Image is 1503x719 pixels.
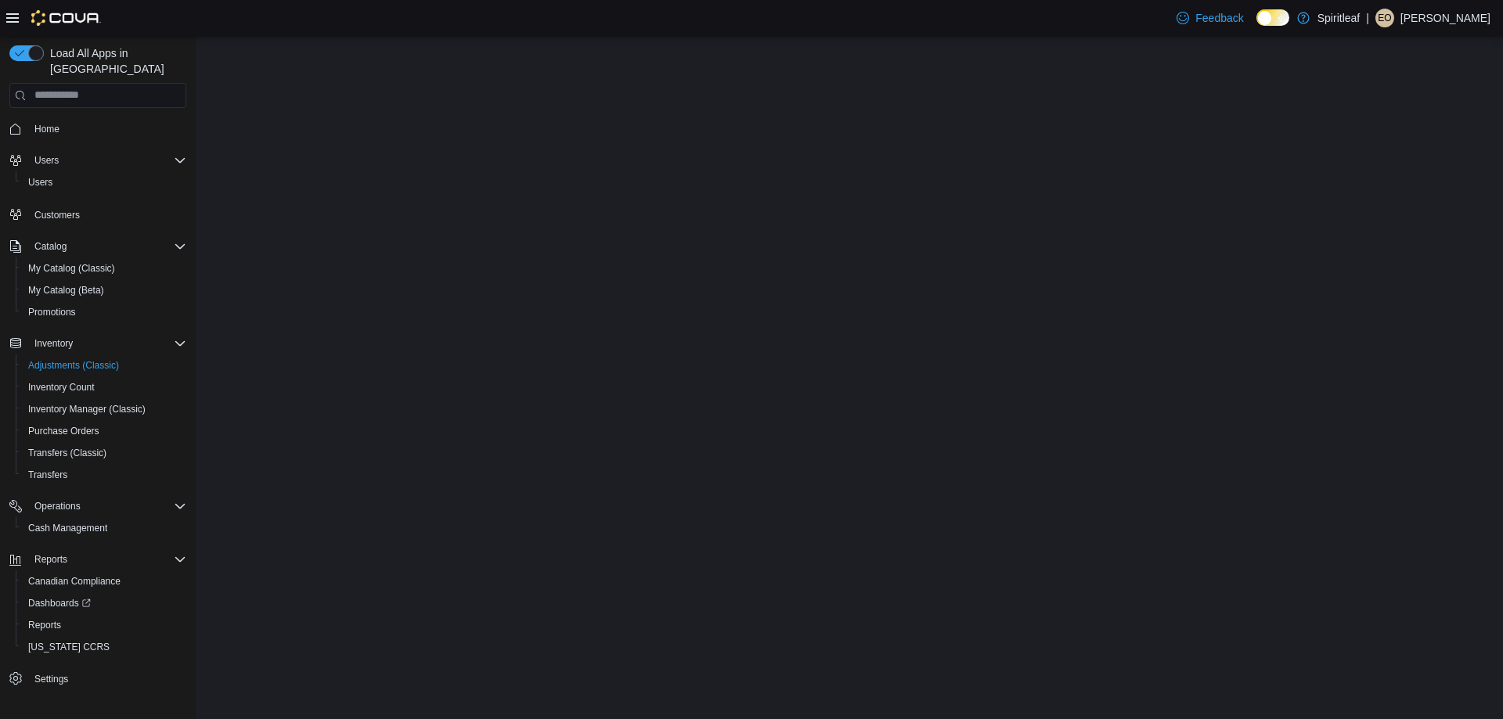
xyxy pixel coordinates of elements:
[3,203,193,225] button: Customers
[28,176,52,189] span: Users
[16,354,193,376] button: Adjustments (Classic)
[28,237,73,256] button: Catalog
[22,173,186,192] span: Users
[22,281,186,300] span: My Catalog (Beta)
[34,337,73,350] span: Inventory
[1400,9,1490,27] p: [PERSON_NAME]
[28,469,67,481] span: Transfers
[28,575,121,588] span: Canadian Compliance
[28,670,74,688] a: Settings
[16,442,193,464] button: Transfers (Classic)
[16,464,193,486] button: Transfers
[28,550,74,569] button: Reports
[28,425,99,437] span: Purchase Orders
[22,444,186,462] span: Transfers (Classic)
[28,619,61,631] span: Reports
[28,497,186,516] span: Operations
[22,281,110,300] a: My Catalog (Beta)
[22,400,152,419] a: Inventory Manager (Classic)
[34,553,67,566] span: Reports
[22,594,186,613] span: Dashboards
[28,334,186,353] span: Inventory
[1195,10,1243,26] span: Feedback
[16,301,193,323] button: Promotions
[3,235,193,257] button: Catalog
[22,400,186,419] span: Inventory Manager (Classic)
[28,359,119,372] span: Adjustments (Classic)
[34,123,59,135] span: Home
[34,500,81,512] span: Operations
[3,548,193,570] button: Reports
[3,117,193,140] button: Home
[1317,9,1360,27] p: Spiritleaf
[28,306,76,318] span: Promotions
[1378,9,1391,27] span: EO
[22,638,116,656] a: [US_STATE] CCRS
[28,206,86,225] a: Customers
[22,572,186,591] span: Canadian Compliance
[34,209,80,221] span: Customers
[22,378,101,397] a: Inventory Count
[28,334,79,353] button: Inventory
[16,636,193,658] button: [US_STATE] CCRS
[16,570,193,592] button: Canadian Compliance
[44,45,186,77] span: Load All Apps in [GEOGRAPHIC_DATA]
[22,444,113,462] a: Transfers (Classic)
[3,495,193,517] button: Operations
[16,592,193,614] a: Dashboards
[28,120,66,138] a: Home
[34,673,68,685] span: Settings
[16,517,193,539] button: Cash Management
[28,237,186,256] span: Catalog
[22,259,186,278] span: My Catalog (Classic)
[16,279,193,301] button: My Catalog (Beta)
[34,154,59,167] span: Users
[22,303,186,322] span: Promotions
[22,638,186,656] span: Washington CCRS
[28,151,65,170] button: Users
[16,420,193,442] button: Purchase Orders
[34,240,67,253] span: Catalog
[1256,9,1289,26] input: Dark Mode
[22,422,106,440] a: Purchase Orders
[22,616,67,635] a: Reports
[1375,9,1394,27] div: Emma O
[28,669,186,688] span: Settings
[16,398,193,420] button: Inventory Manager (Classic)
[22,173,59,192] a: Users
[28,284,104,297] span: My Catalog (Beta)
[22,356,186,375] span: Adjustments (Classic)
[28,151,186,170] span: Users
[28,447,106,459] span: Transfers (Classic)
[22,259,121,278] a: My Catalog (Classic)
[1366,9,1369,27] p: |
[28,597,91,609] span: Dashboards
[22,594,97,613] a: Dashboards
[28,522,107,534] span: Cash Management
[22,519,186,537] span: Cash Management
[28,550,186,569] span: Reports
[3,333,193,354] button: Inventory
[31,10,101,26] img: Cova
[22,378,186,397] span: Inventory Count
[28,119,186,138] span: Home
[28,641,110,653] span: [US_STATE] CCRS
[28,403,146,415] span: Inventory Manager (Classic)
[22,572,127,591] a: Canadian Compliance
[28,204,186,224] span: Customers
[28,262,115,275] span: My Catalog (Classic)
[28,381,95,394] span: Inventory Count
[3,149,193,171] button: Users
[22,519,114,537] a: Cash Management
[16,257,193,279] button: My Catalog (Classic)
[22,303,82,322] a: Promotions
[22,616,186,635] span: Reports
[16,614,193,636] button: Reports
[22,466,74,484] a: Transfers
[22,356,125,375] a: Adjustments (Classic)
[22,422,186,440] span: Purchase Orders
[1170,2,1249,34] a: Feedback
[16,376,193,398] button: Inventory Count
[3,667,193,690] button: Settings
